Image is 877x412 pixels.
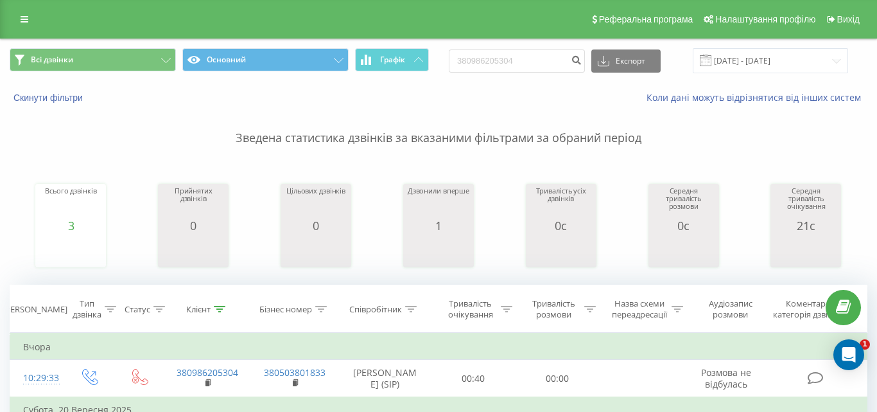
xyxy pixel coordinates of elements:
div: 0 [286,219,345,232]
button: Експорт [591,49,661,73]
div: Назва схеми переадресації [611,298,668,320]
div: Тривалість усіх дзвінків [529,187,593,219]
td: Вчора [10,334,867,360]
div: Бізнес номер [259,304,312,315]
span: Графік [380,55,405,64]
div: 3 [45,219,96,232]
div: 0с [652,219,716,232]
td: [PERSON_NAME] (SIP) [338,360,431,398]
div: 1 [408,219,469,232]
div: Тривалість розмови [527,298,581,320]
span: Реферальна програма [599,14,693,24]
button: Скинути фільтри [10,92,89,103]
div: Дзвонили вперше [408,187,469,219]
div: Клієнт [186,304,211,315]
span: Всі дзвінки [31,55,73,65]
div: Середня тривалість очікування [774,187,838,219]
div: Співробітник [349,304,402,315]
span: 1 [860,339,870,350]
div: Тривалість очікування [443,298,497,320]
td: 00:00 [516,360,599,398]
div: 0 [161,219,225,232]
div: Тип дзвінка [73,298,101,320]
a: 380503801833 [264,366,326,379]
span: Розмова не відбулась [701,366,751,390]
div: [PERSON_NAME] [3,304,67,315]
div: Цільових дзвінків [286,187,345,219]
button: Всі дзвінки [10,48,176,71]
div: Всього дзвінків [45,187,96,219]
div: 21с [774,219,838,232]
div: Open Intercom Messenger [833,339,864,370]
td: 00:40 [431,360,515,398]
span: Вихід [837,14,860,24]
div: 0с [529,219,593,232]
div: Статус [125,304,150,315]
div: Прийнятих дзвінків [161,187,225,219]
div: Середня тривалість розмови [652,187,716,219]
div: Аудіозапис розмови [698,298,763,320]
a: 380986205304 [177,366,238,379]
p: Зведена статистика дзвінків за вказаними фільтрами за обраний період [10,104,867,147]
div: Коментар/категорія дзвінка [770,298,845,320]
a: Коли дані можуть відрізнятися вiд інших систем [647,91,867,103]
div: 10:29:33 [23,366,51,391]
span: Налаштування профілю [715,14,815,24]
input: Пошук за номером [449,49,585,73]
button: Основний [182,48,349,71]
button: Графік [355,48,429,71]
